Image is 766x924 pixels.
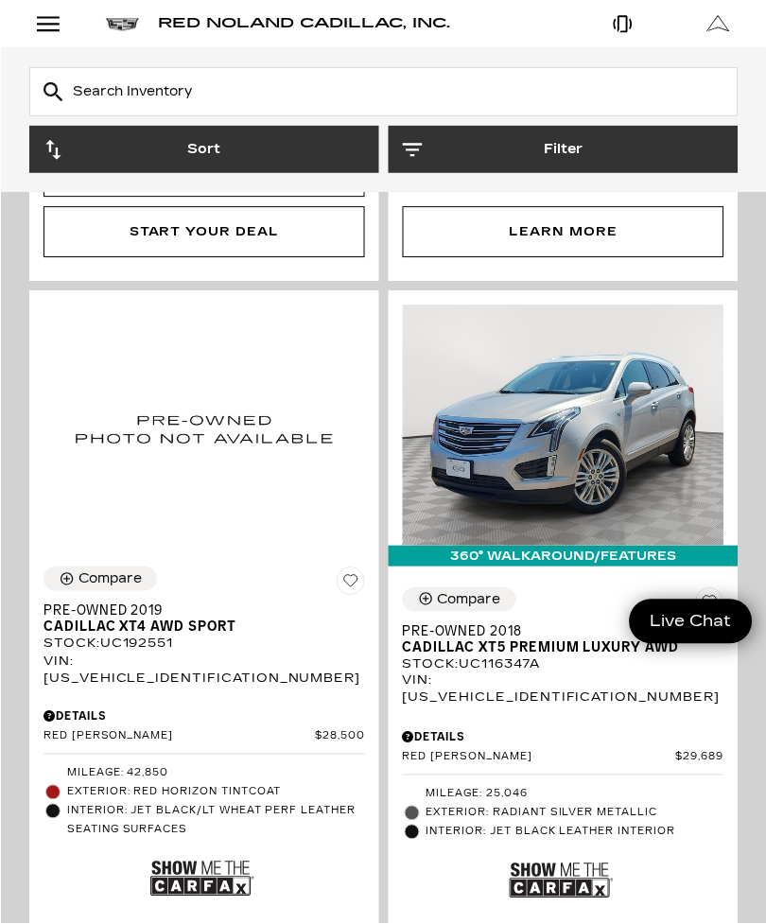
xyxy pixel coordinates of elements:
div: Stock : UC192551 [43,635,364,652]
a: Cadillac logo [105,10,138,37]
span: Red [PERSON_NAME] [43,730,314,744]
button: Save Vehicle [695,587,723,623]
span: Pre-Owned 2019 [43,602,350,619]
a: Red [PERSON_NAME] $29,689 [402,751,723,765]
span: Live Chat [640,611,740,633]
a: Red Noland Cadillac, Inc. [157,10,449,37]
div: Stock : UC116347A [402,655,723,672]
div: Learn More [509,221,618,242]
img: 2018 Cadillac XT5 Premium Luxury AWD [402,305,723,546]
span: Pre-Owned 2018 [402,623,709,639]
div: VIN: [US_VEHICLE_IDENTIFICATION_NUMBER] [402,672,723,706]
span: Red Noland Cadillac, Inc. [157,15,449,31]
img: Show Me the CARFAX Badge [509,846,613,915]
button: Save Vehicle [336,567,364,602]
div: Compare [78,570,141,587]
li: Mileage: 42,850 [43,764,364,783]
div: 360° WalkAround/Features [388,546,738,567]
div: VIN: [US_VEHICLE_IDENTIFICATION_NUMBER] [43,653,364,687]
input: Search Inventory [28,67,738,116]
div: Start Your Deal [129,221,278,242]
div: Start Your Deal [43,206,364,257]
span: Cadillac XT4 AWD Sport [43,619,350,635]
a: Pre-Owned 2019Cadillac XT4 AWD Sport [43,602,364,635]
img: 2019 Cadillac XT4 AWD Sport [43,305,364,552]
span: Cadillac XT5 Premium Luxury AWD [402,639,709,655]
a: Pre-Owned 2018Cadillac XT5 Premium Luxury AWD [402,623,723,655]
li: Mileage: 25,046 [402,785,723,804]
button: Sort [28,126,378,173]
span: $28,500 [314,730,364,744]
button: Filter [388,126,738,173]
a: Live Chat [629,600,752,644]
img: Cadillac logo [105,18,138,30]
span: Interior: Jet Black/Lt Wheat Perf Leather Seating Surfaces [66,802,364,840]
span: Red [PERSON_NAME] [402,751,675,765]
a: Red [PERSON_NAME] $28,500 [43,730,364,744]
img: Show Me the CARFAX Badge [149,845,253,914]
div: Pricing Details - Pre-Owned 2019 Cadillac XT4 AWD Sport [43,708,364,725]
span: Exterior: Red Horizon Tintcoat [66,783,364,802]
div: Pricing Details - Pre-Owned 2018 Cadillac XT5 Premium Luxury AWD [402,729,723,746]
button: Compare Vehicle [43,567,156,591]
span: Interior: Jet Black Leather Interior [426,823,723,842]
div: Learn More [402,206,723,257]
div: Compare [437,591,500,608]
span: $29,689 [675,751,723,765]
button: Compare Vehicle [402,587,515,612]
span: Exterior: Radiant Silver Metallic [426,804,723,823]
